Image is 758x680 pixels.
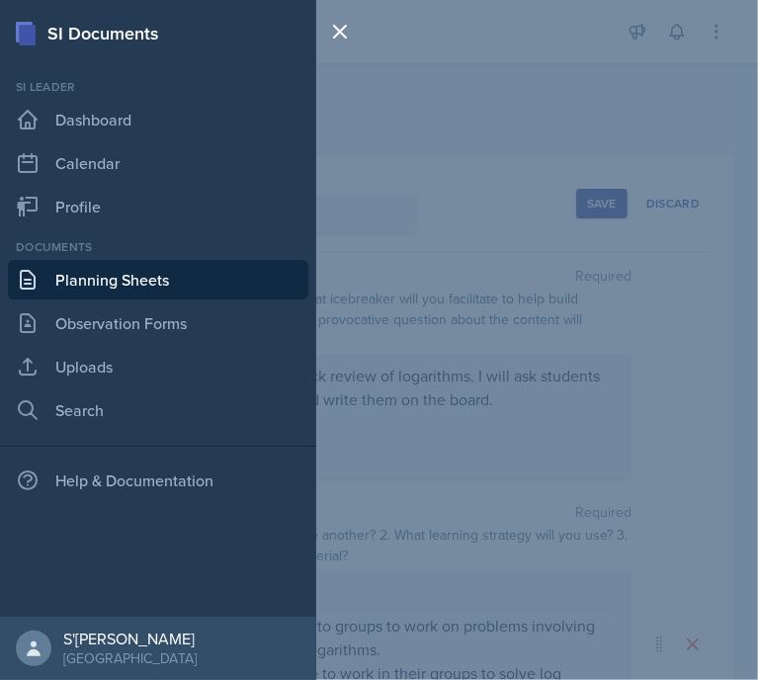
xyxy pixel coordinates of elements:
[8,390,308,430] a: Search
[8,260,308,299] a: Planning Sheets
[8,461,308,500] div: Help & Documentation
[63,629,197,648] div: S'[PERSON_NAME]
[8,187,308,226] a: Profile
[8,347,308,386] a: Uploads
[8,78,308,96] div: Si leader
[8,303,308,343] a: Observation Forms
[8,143,308,183] a: Calendar
[8,238,308,256] div: Documents
[8,100,308,139] a: Dashboard
[63,648,197,668] div: [GEOGRAPHIC_DATA]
